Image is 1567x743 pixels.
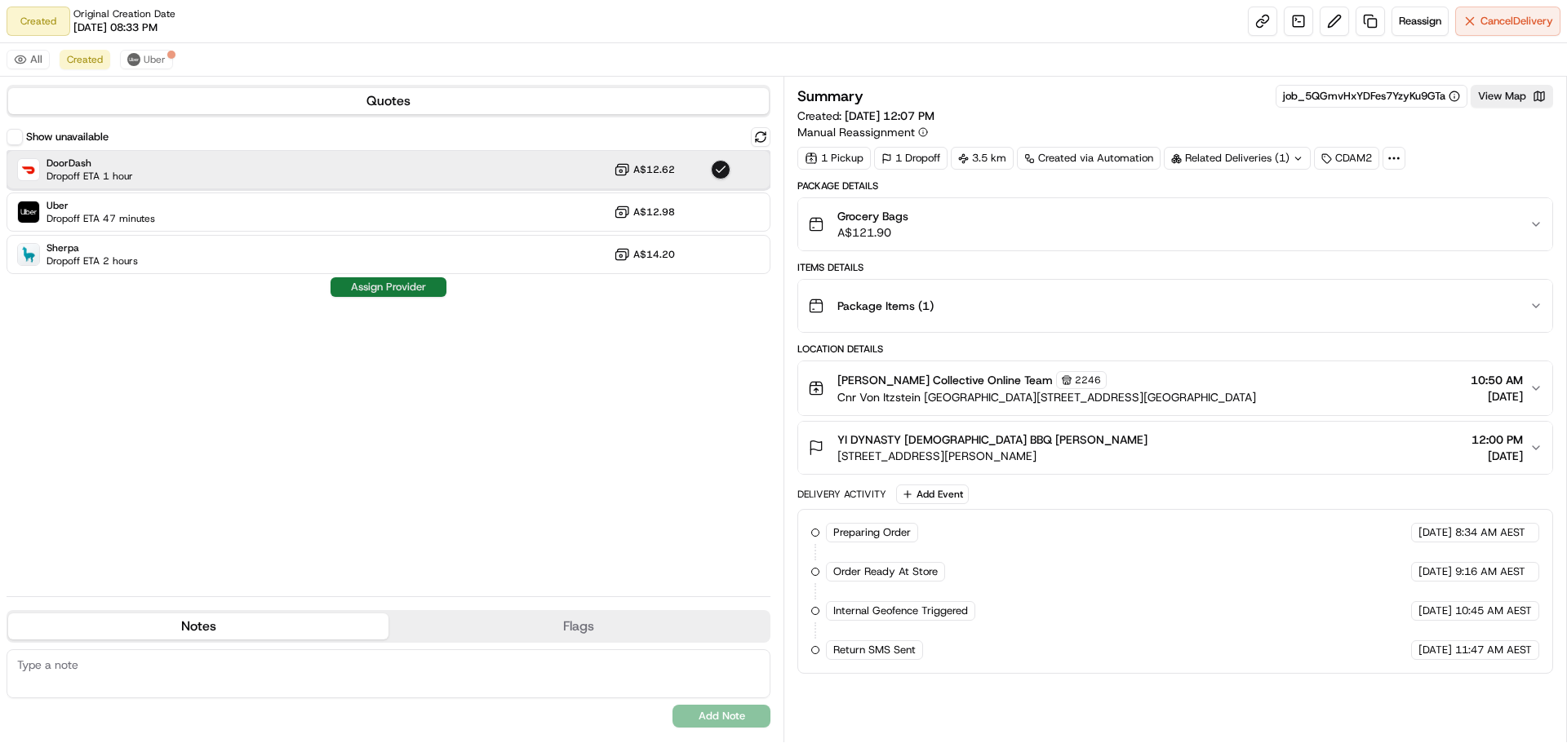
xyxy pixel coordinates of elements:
img: DoorDash [18,159,39,180]
span: [DATE] 12:07 PM [845,108,934,123]
button: CancelDelivery [1455,7,1560,36]
span: Knowledge Base [33,237,125,253]
div: Start new chat [55,156,268,172]
div: Delivery Activity [797,488,886,501]
span: DoorDash [47,157,133,170]
span: API Documentation [154,237,262,253]
button: A$12.98 [614,204,675,220]
span: Sherpa [47,241,138,254]
div: Related Deliveries (1) [1164,147,1311,170]
button: Quotes [8,88,769,114]
button: Package Items (1) [798,280,1552,332]
button: Notes [8,613,388,639]
span: A$12.62 [633,163,675,176]
button: Grocery BagsA$121.90 [798,198,1552,250]
span: A$121.90 [837,224,908,241]
button: Add Event [896,484,969,504]
span: Created: [797,108,934,124]
div: 1 Pickup [797,147,871,170]
span: Created [67,53,103,66]
button: Reassign [1392,7,1449,36]
span: Manual Reassignment [797,124,915,140]
button: Manual Reassignment [797,124,928,140]
span: [DATE] 08:33 PM [73,20,158,35]
input: Got a question? Start typing here... [42,105,294,122]
span: 12:00 PM [1472,431,1523,448]
h3: Summary [797,89,863,104]
button: Created [60,50,110,69]
button: job_5QGmvHxYDFes7YzyKu9GTa [1283,89,1460,104]
span: 11:47 AM AEST [1455,643,1532,657]
button: Assign Provider [331,277,446,297]
span: Dropoff ETA 2 hours [47,254,138,268]
span: Preparing Order [833,525,911,540]
span: 10:45 AM AEST [1455,604,1532,618]
div: Items Details [797,261,1553,274]
img: 1736555255976-a54dd68f-1ca7-489b-9aae-adbdc363a1c4 [16,156,46,185]
a: 💻API Documentation [131,230,269,259]
a: 📗Knowledge Base [10,230,131,259]
a: Created via Automation [1017,147,1161,170]
span: [DATE] [1418,604,1452,618]
img: Sherpa [18,244,39,265]
span: Cnr Von Itzstein [GEOGRAPHIC_DATA][STREET_ADDRESS][GEOGRAPHIC_DATA] [837,389,1256,405]
button: Start new chat [277,161,297,180]
span: YI DYNASTY [DEMOGRAPHIC_DATA] BBQ [PERSON_NAME] [837,431,1148,448]
span: [DATE] [1472,448,1523,464]
div: CDAM2 [1314,147,1379,170]
p: Welcome 👋 [16,65,297,91]
span: Uber [47,199,155,212]
div: 1 Dropoff [874,147,948,170]
span: A$12.98 [633,206,675,219]
span: Return SMS Sent [833,643,916,657]
span: 8:34 AM AEST [1455,525,1525,540]
span: [DATE] [1418,564,1452,579]
button: [PERSON_NAME] Collective Online Team2246Cnr Von Itzstein [GEOGRAPHIC_DATA][STREET_ADDRESS][GEOGRA... [798,361,1552,415]
span: Original Creation Date [73,7,175,20]
button: Uber [120,50,173,69]
span: Dropoff ETA 47 minutes [47,212,155,225]
span: Pylon [162,276,198,289]
div: Package Details [797,179,1553,192]
span: 9:16 AM AEST [1455,564,1525,579]
span: Order Ready At Store [833,564,938,579]
div: 💻 [138,238,151,251]
span: Internal Geofence Triggered [833,604,968,618]
a: Powered byPylon [115,276,198,289]
button: Flags [388,613,769,639]
span: Uber [144,53,166,66]
button: A$12.62 [614,161,675,178]
span: [STREET_ADDRESS][PERSON_NAME] [837,448,1148,464]
span: Package Items ( 1 ) [837,298,934,314]
div: We're available if you need us! [55,172,206,185]
div: 📗 [16,238,29,251]
label: Show unavailable [26,130,109,144]
span: Cancel Delivery [1480,14,1553,29]
button: All [7,50,50,69]
span: 10:50 AM [1471,372,1523,388]
span: A$14.20 [633,248,675,261]
span: [DATE] [1418,643,1452,657]
button: View Map [1471,85,1553,108]
div: Location Details [797,343,1553,356]
img: Uber [18,201,39,223]
span: [PERSON_NAME] Collective Online Team [837,372,1053,388]
img: Nash [16,16,49,49]
button: YI DYNASTY [DEMOGRAPHIC_DATA] BBQ [PERSON_NAME][STREET_ADDRESS][PERSON_NAME]12:00 PM[DATE] [798,422,1552,474]
span: [DATE] [1418,525,1452,540]
span: Dropoff ETA 1 hour [47,170,133,183]
button: A$14.20 [614,246,675,263]
span: Reassign [1399,14,1441,29]
span: 2246 [1075,374,1101,387]
span: Grocery Bags [837,208,908,224]
div: 3.5 km [951,147,1014,170]
span: [DATE] [1471,388,1523,405]
img: uber-new-logo.jpeg [127,53,140,66]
